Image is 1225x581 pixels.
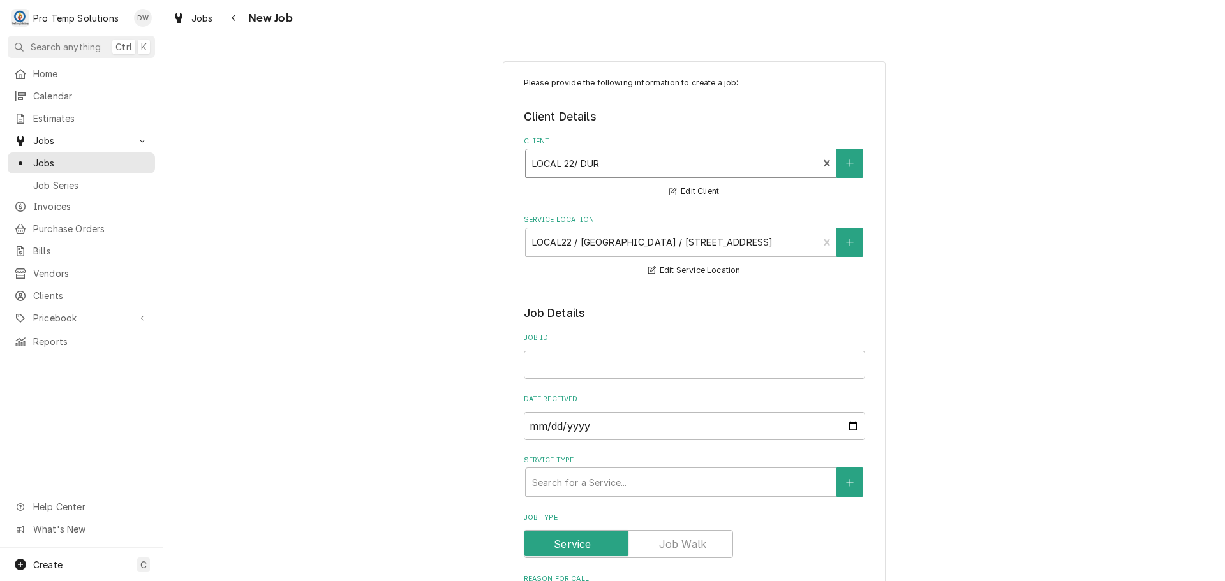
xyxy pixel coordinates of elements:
[8,175,155,196] a: Job Series
[846,478,854,487] svg: Create New Service
[524,215,865,225] label: Service Location
[33,311,130,325] span: Pricebook
[524,136,865,147] label: Client
[524,455,865,466] label: Service Type
[115,40,132,54] span: Ctrl
[524,305,865,321] legend: Job Details
[836,228,863,257] button: Create New Location
[8,152,155,173] a: Jobs
[33,67,149,80] span: Home
[134,9,152,27] div: Dana Williams's Avatar
[8,518,155,540] a: Go to What's New
[33,134,130,147] span: Jobs
[33,11,119,25] div: Pro Temp Solutions
[8,496,155,517] a: Go to Help Center
[524,513,865,523] label: Job Type
[8,108,155,129] a: Estimates
[646,263,743,279] button: Edit Service Location
[524,412,865,440] input: yyyy-mm-dd
[524,394,865,439] div: Date Received
[8,36,155,58] button: Search anythingCtrlK
[8,263,155,284] a: Vendors
[524,394,865,404] label: Date Received
[244,10,293,27] span: New Job
[191,11,213,25] span: Jobs
[8,130,155,151] a: Go to Jobs
[33,222,149,235] span: Purchase Orders
[33,179,149,192] span: Job Series
[524,108,865,125] legend: Client Details
[524,513,865,558] div: Job Type
[846,159,854,168] svg: Create New Client
[524,455,865,497] div: Service Type
[836,149,863,178] button: Create New Client
[524,136,865,200] div: Client
[836,467,863,497] button: Create New Service
[8,331,155,352] a: Reports
[33,289,149,302] span: Clients
[8,196,155,217] a: Invoices
[8,240,155,261] a: Bills
[33,267,149,280] span: Vendors
[33,156,149,170] span: Jobs
[33,522,147,536] span: What's New
[33,89,149,103] span: Calendar
[11,9,29,27] div: P
[11,9,29,27] div: Pro Temp Solutions's Avatar
[140,558,147,571] span: C
[524,215,865,278] div: Service Location
[524,333,865,343] label: Job ID
[134,9,152,27] div: DW
[33,112,149,125] span: Estimates
[8,218,155,239] a: Purchase Orders
[33,559,63,570] span: Create
[33,335,149,348] span: Reports
[141,40,147,54] span: K
[33,244,149,258] span: Bills
[33,200,149,213] span: Invoices
[167,8,218,29] a: Jobs
[8,285,155,306] a: Clients
[33,500,147,513] span: Help Center
[8,63,155,84] a: Home
[524,333,865,378] div: Job ID
[8,85,155,107] a: Calendar
[31,40,101,54] span: Search anything
[524,77,865,89] p: Please provide the following information to create a job:
[846,238,854,247] svg: Create New Location
[667,184,721,200] button: Edit Client
[8,307,155,328] a: Go to Pricebook
[224,8,244,28] button: Navigate back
